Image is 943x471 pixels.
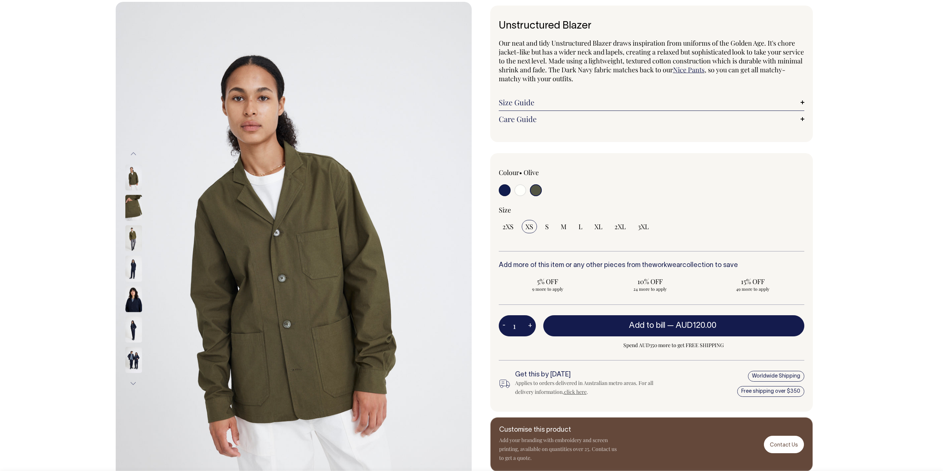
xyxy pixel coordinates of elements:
[601,275,699,294] input: 10% OFF 24 more to apply
[499,220,517,233] input: 2XS
[676,322,716,329] span: AUD120.00
[502,222,514,231] span: 2XS
[594,222,603,231] span: XL
[499,426,618,434] h6: Customise this product
[128,146,139,162] button: Previous
[667,322,718,329] span: —
[125,164,142,190] img: olive
[499,205,804,214] div: Size
[499,39,804,74] span: Our neat and tidy Unstructured Blazer draws inspiration from uniforms of the Golden Age. It's cho...
[638,222,649,231] span: 3XL
[128,375,139,392] button: Next
[125,195,142,221] img: olive
[525,222,533,231] span: XS
[125,347,142,373] img: dark-navy
[502,277,593,286] span: 5% OFF
[545,222,549,231] span: S
[524,168,539,177] label: Olive
[499,98,804,107] a: Size Guide
[541,220,553,233] input: S
[629,322,665,329] span: Add to bill
[673,65,705,74] a: Nice Pants
[499,20,804,32] h1: Unstructured Blazer
[764,436,804,453] a: Contact Us
[704,275,802,294] input: 15% OFF 49 more to apply
[591,220,606,233] input: XL
[499,115,804,123] a: Care Guide
[125,225,142,251] img: olive
[502,286,593,292] span: 9 more to apply
[499,65,785,83] span: , so you can get all matchy-matchy with your outfits.
[543,315,804,336] button: Add to bill —AUD120.00
[125,316,142,342] img: dark-navy
[515,371,666,379] h6: Get this by [DATE]
[708,286,798,292] span: 49 more to apply
[524,319,536,333] button: +
[519,168,522,177] span: •
[499,275,597,294] input: 5% OFF 9 more to apply
[652,262,682,269] a: workwear
[557,220,570,233] input: M
[499,168,621,177] div: Colour
[564,388,587,395] a: click here
[578,222,583,231] span: L
[708,277,798,286] span: 15% OFF
[499,319,509,333] button: -
[605,286,696,292] span: 24 more to apply
[125,286,142,312] img: dark-navy
[499,262,804,269] h6: Add more of this item or any other pieces from the collection to save
[543,341,804,350] span: Spend AUD350 more to get FREE SHIPPING
[634,220,653,233] input: 3XL
[522,220,537,233] input: XS
[515,379,666,396] div: Applies to orders delivered in Australian metro areas. For all delivery information, .
[561,222,567,231] span: M
[614,222,626,231] span: 2XL
[125,256,142,281] img: dark-navy
[499,436,618,462] p: Add your branding with embroidery and screen printing, available on quantities over 25. Contact u...
[575,220,586,233] input: L
[605,277,696,286] span: 10% OFF
[611,220,630,233] input: 2XL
